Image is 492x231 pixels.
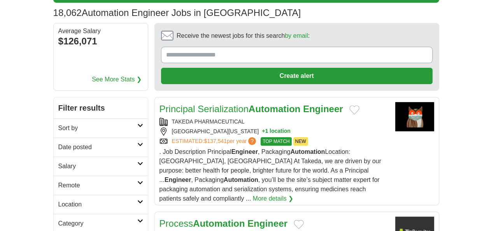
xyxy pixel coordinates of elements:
a: More details ❯ [253,194,294,203]
a: Location [54,195,148,214]
strong: Engineer [247,218,287,229]
h2: Remote [58,181,137,190]
div: Average Salary [58,28,143,34]
div: $126,071 [58,34,143,48]
button: +1 location [262,127,291,136]
span: + [262,127,265,136]
strong: Engineer [303,104,343,114]
h1: Automation Engineer Jobs in [GEOGRAPHIC_DATA] [53,7,301,18]
a: Sort by [54,118,148,138]
h2: Location [58,200,137,209]
a: Principal SerializationAutomation Engineer [159,104,343,114]
strong: Automation [193,218,245,229]
a: ESTIMATED:$137,541per year? [172,137,258,146]
h2: Category [58,219,137,228]
span: TOP MATCH [261,137,291,146]
a: Date posted [54,138,148,157]
span: Receive the newest jobs for this search : [177,31,310,41]
a: TAKEDA PHARMACEUTICAL [172,118,245,125]
span: $137,541 [204,138,226,144]
strong: Engineer [231,148,257,155]
span: . Job Description Principal , Packaging Location: [GEOGRAPHIC_DATA], [GEOGRAPHIC_DATA] At Takeda,... [159,148,381,202]
a: ProcessAutomation Engineer [159,218,287,229]
h2: Salary [58,162,137,171]
a: Remote [54,176,148,195]
h2: Filter results [54,97,148,118]
button: Add to favorite jobs [294,220,304,229]
strong: Engineer [165,176,191,183]
h2: Sort by [58,123,137,133]
div: [GEOGRAPHIC_DATA][US_STATE] [159,127,389,136]
strong: Automation [249,104,300,114]
strong: Automation [224,176,258,183]
img: Takeda Pharmaceutical logo [395,102,434,131]
button: Add to favorite jobs [349,105,359,115]
strong: Automation [291,148,325,155]
a: See More Stats ❯ [92,75,142,84]
a: by email [285,32,308,39]
a: Salary [54,157,148,176]
h2: Date posted [58,143,137,152]
button: Create alert [161,68,432,84]
span: ? [248,137,256,145]
span: NEW [293,137,308,146]
span: 18,062 [53,6,82,20]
